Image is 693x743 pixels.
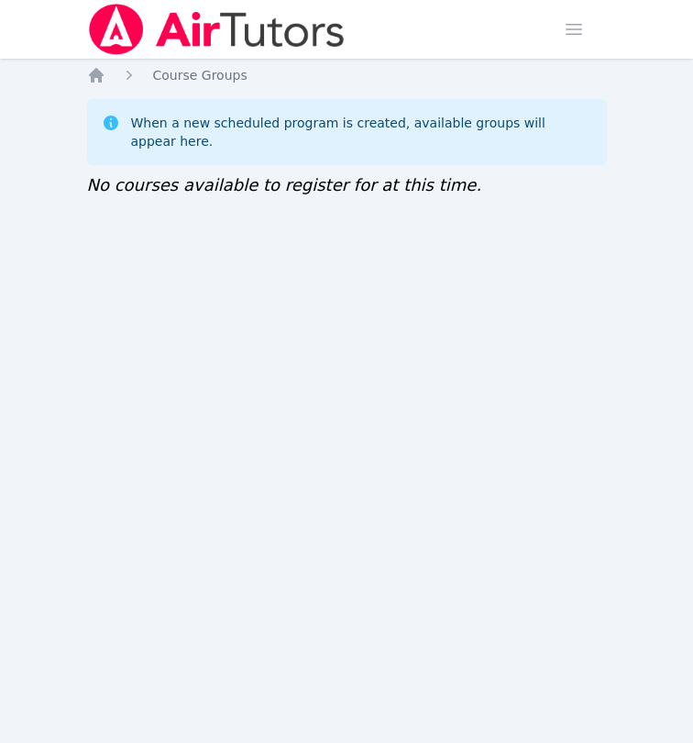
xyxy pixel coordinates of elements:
div: When a new scheduled program is created, available groups will appear here. [131,114,592,150]
nav: Breadcrumb [87,66,607,84]
span: No courses available to register for at this time. [87,175,482,194]
img: Air Tutors [87,4,346,55]
a: Course Groups [153,66,247,84]
span: Course Groups [153,68,247,83]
